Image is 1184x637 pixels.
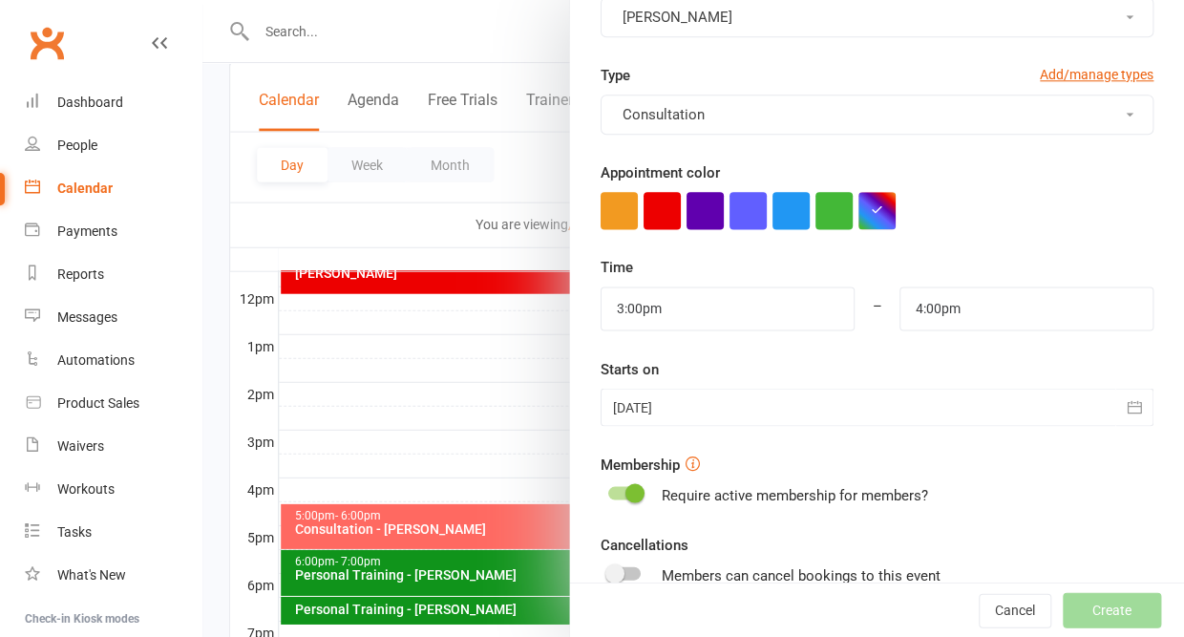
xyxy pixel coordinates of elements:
a: What's New [25,554,201,597]
button: Cancel [979,593,1051,627]
span: Consultation [623,106,705,123]
a: Workouts [25,468,201,511]
a: Product Sales [25,382,201,425]
div: Automations [57,352,135,368]
div: Tasks [57,524,92,540]
span: [PERSON_NAME] [623,9,732,26]
div: Product Sales [57,395,139,411]
label: Time [601,256,633,279]
a: Clubworx [23,19,71,67]
a: Calendar [25,167,201,210]
div: What's New [57,567,126,583]
div: Calendar [57,180,113,196]
div: Require active membership for members? [662,483,928,506]
label: Cancellations [601,533,688,556]
label: Starts on [601,357,659,380]
div: Workouts [57,481,115,497]
div: People [57,138,97,153]
a: Dashboard [25,81,201,124]
div: Waivers [57,438,104,454]
a: People [25,124,201,167]
a: Reports [25,253,201,296]
label: Membership [601,453,680,476]
a: Waivers [25,425,201,468]
div: Dashboard [57,95,123,110]
a: Automations [25,339,201,382]
div: Messages [57,309,117,325]
a: Tasks [25,511,201,554]
button: Consultation [601,95,1153,135]
div: Reports [57,266,104,282]
a: Payments [25,210,201,253]
label: Appointment color [601,161,720,184]
div: Payments [57,223,117,239]
a: Messages [25,296,201,339]
div: – [854,287,900,330]
a: Add/manage types [1040,64,1153,85]
div: Members can cancel bookings to this event [662,563,1153,617]
label: Type [601,64,630,87]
